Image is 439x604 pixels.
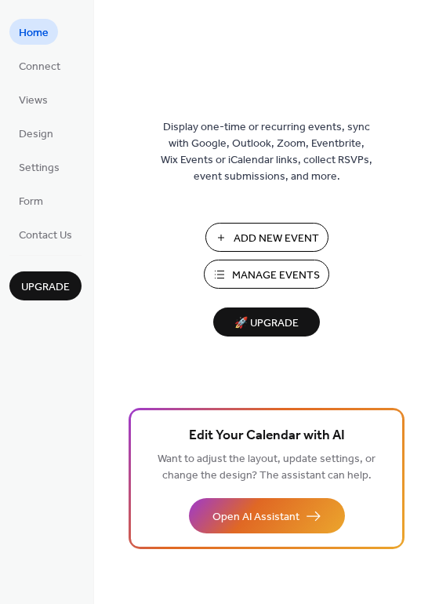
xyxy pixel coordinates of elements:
[19,194,43,210] span: Form
[9,187,53,213] a: Form
[234,231,319,247] span: Add New Event
[9,154,69,180] a: Settings
[189,498,345,533] button: Open AI Assistant
[21,279,70,296] span: Upgrade
[9,53,70,78] a: Connect
[9,221,82,247] a: Contact Us
[158,449,376,486] span: Want to adjust the layout, update settings, or change the design? The assistant can help.
[204,260,329,289] button: Manage Events
[205,223,328,252] button: Add New Event
[9,120,63,146] a: Design
[19,160,60,176] span: Settings
[19,93,48,109] span: Views
[213,307,320,337] button: 🚀 Upgrade
[9,86,57,112] a: Views
[19,25,49,42] span: Home
[19,59,60,75] span: Connect
[223,313,310,334] span: 🚀 Upgrade
[212,509,299,526] span: Open AI Assistant
[232,267,320,284] span: Manage Events
[189,425,345,447] span: Edit Your Calendar with AI
[9,271,82,300] button: Upgrade
[19,227,72,244] span: Contact Us
[161,119,372,185] span: Display one-time or recurring events, sync with Google, Outlook, Zoom, Eventbrite, Wix Events or ...
[9,19,58,45] a: Home
[19,126,53,143] span: Design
